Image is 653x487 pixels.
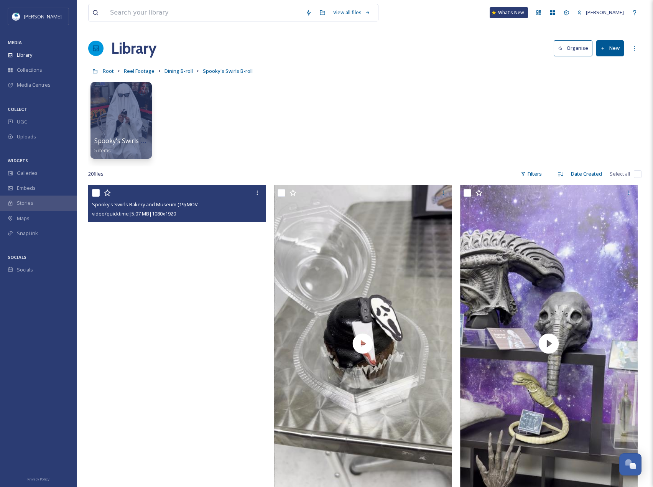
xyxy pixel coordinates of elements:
span: Privacy Policy [27,477,49,482]
button: Organise [554,40,592,56]
span: UGC [17,118,27,125]
span: Dining B-roll [164,67,193,74]
span: 5 items [94,147,111,154]
a: [PERSON_NAME] [573,5,628,20]
span: MEDIA [8,39,22,45]
span: Media Centres [17,81,51,89]
span: 20 file s [88,170,104,178]
span: Uploads [17,133,36,140]
span: Library [17,51,32,59]
a: What's New [490,7,528,18]
span: Spooky's Swirls Bakery and Museum (19).MOV [92,201,198,208]
a: Dining B-roll [164,66,193,76]
a: Library [111,37,156,60]
span: Maps [17,215,30,222]
span: SnapLink [17,230,38,237]
span: WIDGETS [8,158,28,163]
span: Embeds [17,184,36,192]
button: New [596,40,624,56]
span: Reel Footage [124,67,155,74]
a: Privacy Policy [27,474,49,483]
img: download.jpeg [12,13,20,20]
span: [PERSON_NAME] [586,9,624,16]
div: Date Created [567,166,606,181]
span: Stories [17,199,33,207]
span: Galleries [17,169,38,177]
a: Reel Footage [124,66,155,76]
div: Filters [517,166,546,181]
span: Select all [610,170,630,178]
a: Spooky's Swirls Ghost Sheet Trend5 items [94,137,195,154]
span: [PERSON_NAME] [24,13,62,20]
span: COLLECT [8,106,27,112]
button: Open Chat [619,453,641,475]
a: View all files [329,5,374,20]
input: Search your library [106,4,302,21]
span: SOCIALS [8,254,26,260]
span: Collections [17,66,42,74]
span: video/quicktime | 5.07 MB | 1080 x 1920 [92,210,176,217]
span: Socials [17,266,33,273]
span: Root [103,67,114,74]
span: Spooky's Swirls Ghost Sheet Trend [94,137,195,145]
a: Spooky's Swirls B-roll [203,66,253,76]
a: Root [103,66,114,76]
span: Spooky's Swirls B-roll [203,67,253,74]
